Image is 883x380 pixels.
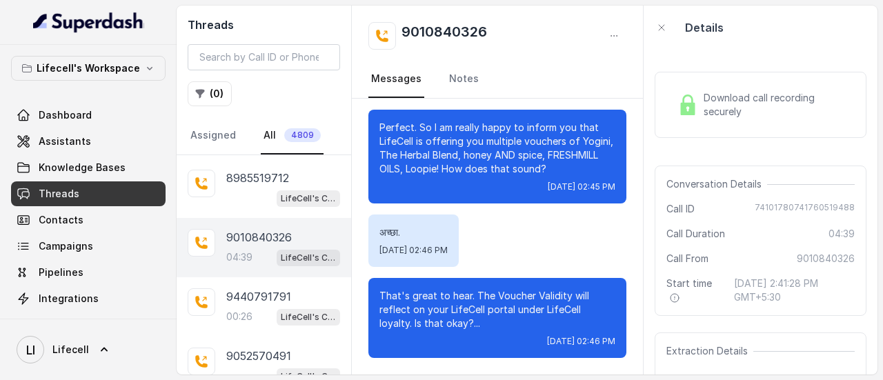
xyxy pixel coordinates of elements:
button: (0) [188,81,232,106]
span: Conversation Details [666,177,767,191]
span: Threads [39,187,79,201]
a: Campaigns [11,234,166,259]
span: Assistants [39,134,91,148]
span: Settings [39,318,80,332]
p: 9052570491 [226,348,291,364]
span: 74101780741760519488 [755,202,855,216]
a: Knowledge Bases [11,155,166,180]
span: [DATE] 2:41:28 PM GMT+5:30 [734,277,855,304]
span: Download call recording securely [704,91,849,119]
img: Lock Icon [677,94,698,115]
span: 04:39 [829,227,855,241]
span: Knowledge Bases [39,161,126,174]
span: [DATE] 02:45 PM [548,181,615,192]
p: LifeCell's Call Assistant [281,310,336,324]
a: Pipelines [11,260,166,285]
a: Threads [11,181,166,206]
span: Dashboard [39,108,92,122]
nav: Tabs [368,61,626,98]
a: Dashboard [11,103,166,128]
input: Search by Call ID or Phone Number [188,44,340,70]
p: LifeCell's Call Assistant [281,251,336,265]
span: Extraction Details [666,344,753,358]
span: Integrations [39,292,99,306]
span: Contacts [39,213,83,227]
p: Perfect. So I am really happy to inform you that LifeCell is offering you multiple vouchers of Yo... [379,121,615,176]
span: [DATE] 02:46 PM [547,336,615,347]
p: 9010840326 [226,229,292,246]
span: Call ID [666,202,695,216]
p: 00:26 [226,310,252,323]
p: अच्छा. [379,226,448,239]
span: Call Duration [666,227,725,241]
p: Lifecell's Workspace [37,60,140,77]
a: Notes [446,61,482,98]
p: Details [685,19,724,36]
p: 04:39 [226,250,252,264]
span: 4809 [284,128,321,142]
p: LifeCell's Call Assistant [281,192,336,206]
a: Integrations [11,286,166,311]
span: Call From [666,252,708,266]
a: Assigned [188,117,239,154]
h2: Threads [188,17,340,33]
a: Messages [368,61,424,98]
a: Assistants [11,129,166,154]
span: Lifecell [52,343,89,357]
span: Start time [666,277,722,304]
h2: 9010840326 [401,22,487,50]
span: Campaigns [39,239,93,253]
a: Contacts [11,208,166,232]
a: Settings [11,312,166,337]
p: 8985519712 [226,170,289,186]
a: Lifecell [11,330,166,369]
img: light.svg [33,11,144,33]
span: 9010840326 [797,252,855,266]
span: Pipelines [39,266,83,279]
span: [DATE] 02:46 PM [379,245,448,256]
p: 9440791791 [226,288,291,305]
a: All4809 [261,117,324,154]
nav: Tabs [188,117,340,154]
button: Lifecell's Workspace [11,56,166,81]
text: LI [26,343,35,357]
p: That's great to hear. The Voucher Validity will reflect on your LifeCell portal under LifeCell lo... [379,289,615,330]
